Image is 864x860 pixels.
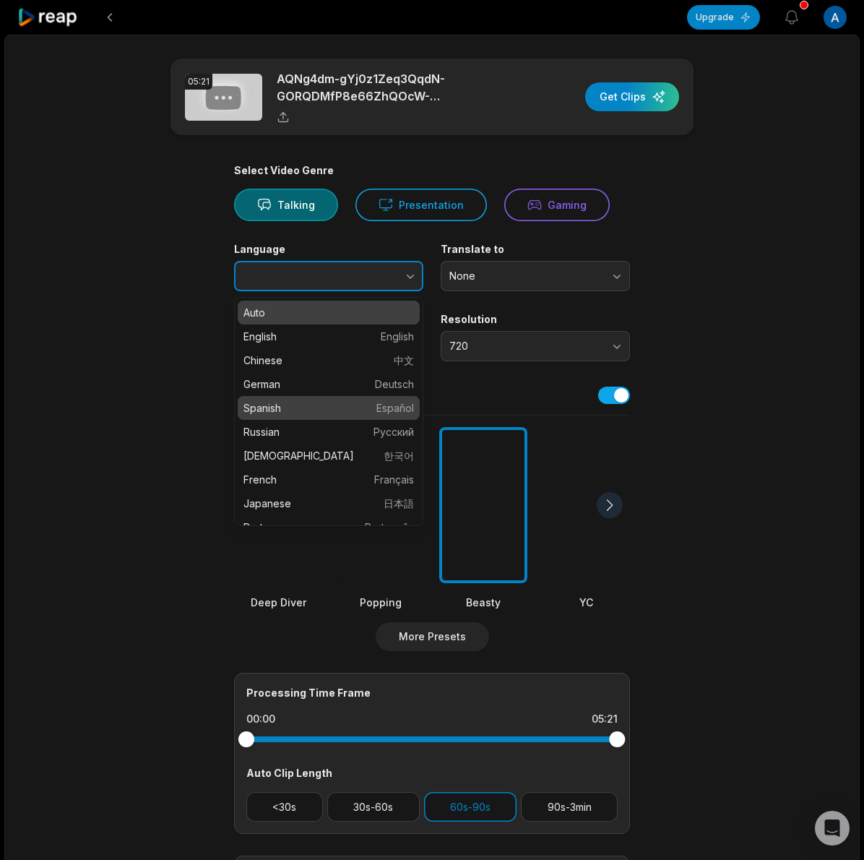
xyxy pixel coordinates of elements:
span: 中文 [394,353,414,368]
p: Russian [243,424,414,439]
p: Spanish [243,400,414,416]
div: Open Intercom Messenger [815,811,850,846]
div: Select Video Genre [234,164,630,177]
label: Translate to [441,243,630,256]
p: AQNg4dm-gYj0z1Zeq3QqdN-GORQDMfP8e66ZhQOcW-lXEPFLz9iemSiZYEh7-MSTxIfeIHYPvRy60o5ymJw00FDS46DZFQaD_... [277,70,526,105]
span: Deutsch [375,377,414,392]
div: Popping [337,595,425,610]
div: YC [542,595,630,610]
button: 30s-60s [327,792,420,822]
span: 720 [449,340,601,353]
p: English [243,329,414,344]
p: German [243,377,414,392]
span: 한국어 [384,448,414,463]
button: Presentation [355,189,487,221]
span: Português [365,520,414,535]
button: Get Clips [585,82,679,111]
label: Language [234,243,423,256]
button: 90s-3min [521,792,618,822]
div: 05:21 [185,74,212,90]
div: Beasty [439,595,527,610]
div: 05:21 [592,712,618,726]
span: English [381,329,414,344]
button: Gaming [504,189,610,221]
button: More Presets [376,622,489,651]
button: <30s [246,792,323,822]
label: Resolution [441,313,630,326]
div: 00:00 [246,712,275,726]
span: Français [374,472,414,487]
button: None [441,261,630,291]
span: None [449,270,601,283]
div: Auto Clip Length [246,765,618,781]
p: Portuguese [243,520,414,535]
p: Auto [243,305,414,320]
div: Deep Diver [234,595,322,610]
p: French [243,472,414,487]
p: [DEMOGRAPHIC_DATA] [243,448,414,463]
span: Español [376,400,414,416]
p: Japanese [243,496,414,511]
button: 60s-90s [424,792,517,822]
span: Русский [373,424,414,439]
p: Chinese [243,353,414,368]
button: 720 [441,331,630,361]
button: Upgrade [687,5,760,30]
span: 日本語 [384,496,414,511]
button: Talking [234,189,338,221]
div: Processing Time Frame [246,685,618,700]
